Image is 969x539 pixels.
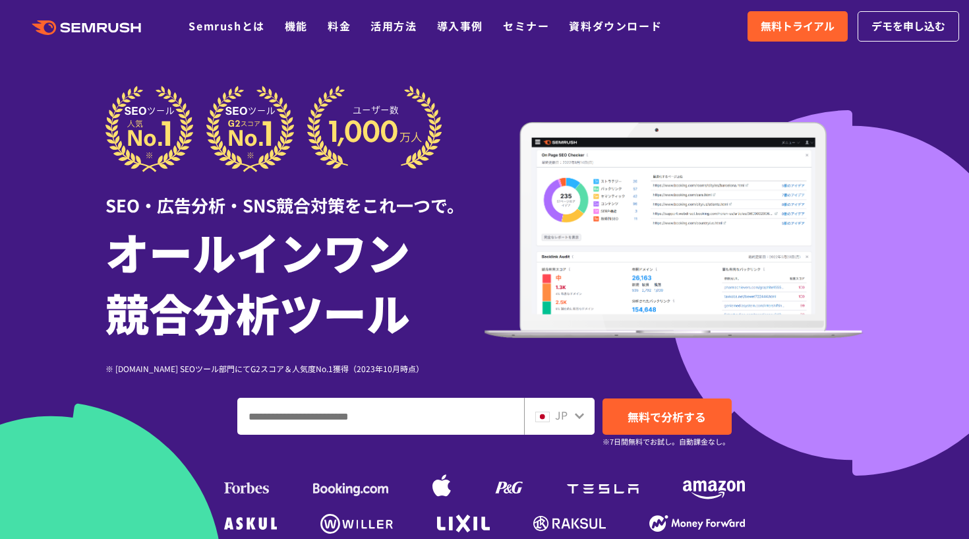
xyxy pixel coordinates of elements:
[503,18,549,34] a: セミナー
[238,398,523,434] input: ドメイン、キーワードまたはURLを入力してください
[748,11,848,42] a: 無料トライアル
[370,18,417,34] a: 活用方法
[602,435,730,448] small: ※7日間無料でお試し。自動課金なし。
[189,18,264,34] a: Semrushとは
[105,221,484,342] h1: オールインワン 競合分析ツール
[105,362,484,375] div: ※ [DOMAIN_NAME] SEOツール部門にてG2スコア＆人気度No.1獲得（2023年10月時点）
[602,398,732,435] a: 無料で分析する
[437,18,483,34] a: 導入事例
[871,18,945,35] span: デモを申し込む
[105,172,484,218] div: SEO・広告分析・SNS競合対策をこれ一つで。
[628,408,706,425] span: 無料で分析する
[555,407,568,423] span: JP
[569,18,662,34] a: 資料ダウンロード
[858,11,959,42] a: デモを申し込む
[328,18,351,34] a: 料金
[761,18,835,35] span: 無料トライアル
[285,18,308,34] a: 機能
